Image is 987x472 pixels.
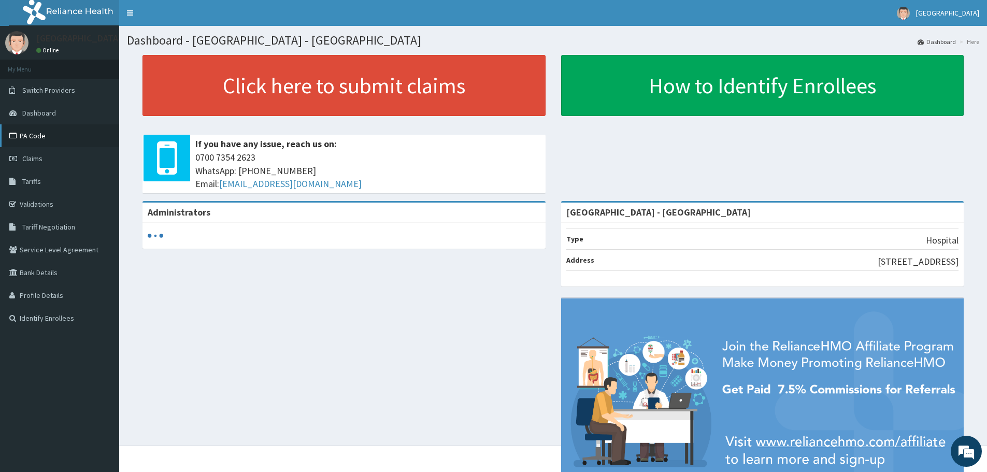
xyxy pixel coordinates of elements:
[148,206,210,218] b: Administrators
[142,55,546,116] a: Click here to submit claims
[22,85,75,95] span: Switch Providers
[22,154,42,163] span: Claims
[36,34,122,43] p: [GEOGRAPHIC_DATA]
[36,47,61,54] a: Online
[22,177,41,186] span: Tariffs
[566,234,583,244] b: Type
[918,37,956,46] a: Dashboard
[878,255,959,268] p: [STREET_ADDRESS]
[561,55,964,116] a: How to Identify Enrollees
[195,138,337,150] b: If you have any issue, reach us on:
[957,37,979,46] li: Here
[926,234,959,247] p: Hospital
[916,8,979,18] span: [GEOGRAPHIC_DATA]
[566,255,594,265] b: Address
[5,31,28,54] img: User Image
[22,222,75,232] span: Tariff Negotiation
[219,178,362,190] a: [EMAIL_ADDRESS][DOMAIN_NAME]
[566,206,751,218] strong: [GEOGRAPHIC_DATA] - [GEOGRAPHIC_DATA]
[897,7,910,20] img: User Image
[148,228,163,244] svg: audio-loading
[127,34,979,47] h1: Dashboard - [GEOGRAPHIC_DATA] - [GEOGRAPHIC_DATA]
[195,151,540,191] span: 0700 7354 2623 WhatsApp: [PHONE_NUMBER] Email:
[22,108,56,118] span: Dashboard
